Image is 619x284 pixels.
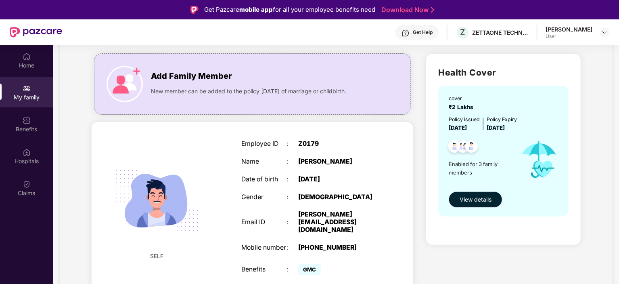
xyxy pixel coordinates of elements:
[298,176,378,183] div: [DATE]
[449,191,502,208] button: View details
[190,6,199,14] img: Logo
[287,176,298,183] div: :
[298,194,378,201] div: [DEMOGRAPHIC_DATA]
[151,70,232,82] span: Add Family Member
[298,244,378,252] div: [PHONE_NUMBER]
[601,29,608,36] img: svg+xml;base64,PHN2ZyBpZD0iRHJvcGRvd24tMzJ4MzIiIHhtbG5zPSJodHRwOi8vd3d3LnczLm9yZy8yMDAwL3N2ZyIgd2...
[239,6,273,13] strong: mobile app
[449,160,513,177] span: Enabled for 3 family members
[106,149,208,252] img: svg+xml;base64,PHN2ZyB4bWxucz0iaHR0cDovL3d3dy53My5vcmcvMjAwMC9zdmciIHdpZHRoPSIyMjQiIGhlaWdodD0iMT...
[23,180,31,188] img: svg+xml;base64,PHN2ZyBpZD0iQ2xhaW0iIHhtbG5zPSJodHRwOi8vd3d3LnczLm9yZy8yMDAwL3N2ZyIgd2lkdGg9IjIwIi...
[287,266,298,273] div: :
[287,194,298,201] div: :
[453,138,473,158] img: svg+xml;base64,PHN2ZyB4bWxucz0iaHR0cDovL3d3dy53My5vcmcvMjAwMC9zdmciIHdpZHRoPSI0OC45MTUiIGhlaWdodD...
[241,244,287,252] div: Mobile number
[460,27,465,37] span: Z
[241,140,287,148] div: Employee ID
[546,25,592,33] div: [PERSON_NAME]
[472,29,529,36] div: ZETTAONE TECHNOLOGIES INDIA PRIVATE LIMITED
[449,95,477,102] div: cover
[10,27,62,38] img: New Pazcare Logo
[241,219,287,226] div: Email ID
[381,6,432,14] a: Download Now
[23,84,31,93] img: svg+xml;base64,PHN2ZyB3aWR0aD0iMjAiIGhlaWdodD0iMjAiIHZpZXdCb3g9IjAgMCAyMCAyMCIgZmlsbD0ibm9uZSIgeG...
[151,87,346,96] span: New member can be added to the policy [DATE] of marriage or childbirth.
[449,104,477,110] span: ₹2 Lakhs
[445,138,464,158] img: svg+xml;base64,PHN2ZyB4bWxucz0iaHR0cDovL3d3dy53My5vcmcvMjAwMC9zdmciIHdpZHRoPSI0OC45NDMiIGhlaWdodD...
[241,266,287,273] div: Benefits
[241,158,287,166] div: Name
[413,29,433,36] div: Get Help
[449,124,467,131] span: [DATE]
[23,116,31,124] img: svg+xml;base64,PHN2ZyBpZD0iQmVuZWZpdHMiIHhtbG5zPSJodHRwOi8vd3d3LnczLm9yZy8yMDAwL3N2ZyIgd2lkdGg9Ij...
[287,158,298,166] div: :
[241,176,287,183] div: Date of birth
[287,219,298,226] div: :
[438,66,569,79] h2: Health Cover
[298,211,378,234] div: [PERSON_NAME][EMAIL_ADDRESS][DOMAIN_NAME]
[241,194,287,201] div: Gender
[449,116,480,123] div: Policy issued
[287,244,298,252] div: :
[431,6,434,14] img: Stroke
[298,140,378,148] div: Z0179
[298,264,321,275] span: GMC
[23,53,31,61] img: svg+xml;base64,PHN2ZyBpZD0iSG9tZSIgeG1sbnM9Imh0dHA6Ly93d3cudzMub3JnLzIwMDAvc3ZnIiB3aWR0aD0iMjAiIG...
[107,66,143,102] img: icon
[402,29,410,37] img: svg+xml;base64,PHN2ZyBpZD0iSGVscC0zMngzMiIgeG1sbnM9Imh0dHA6Ly93d3cudzMub3JnLzIwMDAvc3ZnIiB3aWR0aD...
[487,116,517,123] div: Policy Expiry
[287,140,298,148] div: :
[23,148,31,156] img: svg+xml;base64,PHN2ZyBpZD0iSG9zcGl0YWxzIiB4bWxucz0iaHR0cDovL3d3dy53My5vcmcvMjAwMC9zdmciIHdpZHRoPS...
[487,124,505,131] span: [DATE]
[204,5,375,15] div: Get Pazcare for all your employee benefits need
[460,195,491,204] span: View details
[151,252,164,261] span: SELF
[514,132,565,187] img: icon
[462,138,481,158] img: svg+xml;base64,PHN2ZyB4bWxucz0iaHR0cDovL3d3dy53My5vcmcvMjAwMC9zdmciIHdpZHRoPSI0OC45NDMiIGhlaWdodD...
[546,33,592,40] div: User
[298,158,378,166] div: [PERSON_NAME]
